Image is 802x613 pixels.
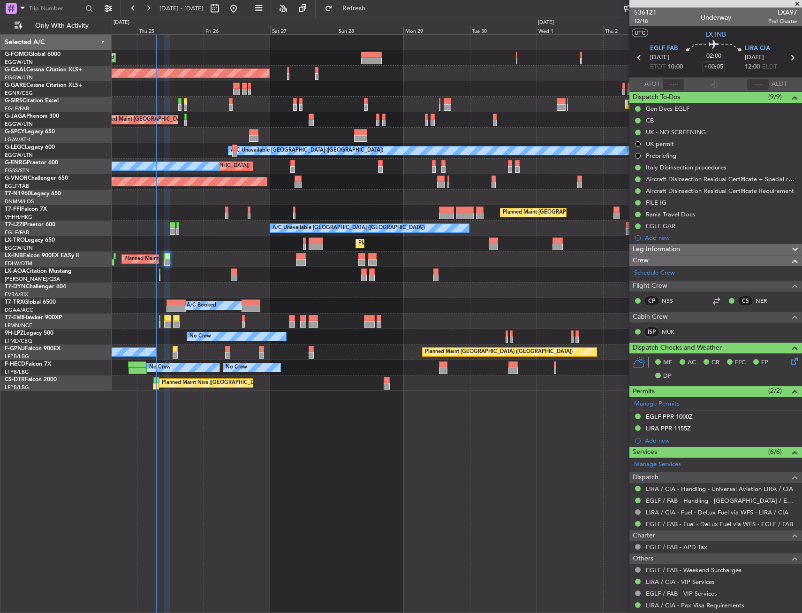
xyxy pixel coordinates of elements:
a: G-JAGAPhenom 300 [5,114,59,119]
span: F-HECD [5,361,25,367]
a: EGGW/LTN [5,121,33,128]
div: No Crew [189,329,211,344]
span: [DATE] [650,53,669,62]
a: LX-INBFalcon 900EX EASy II [5,253,79,259]
a: EGLF/FAB [5,183,29,190]
div: UK - NO SCREENING [646,128,706,136]
div: Add new [645,437,797,444]
div: Fri 26 [204,26,270,34]
span: T7-FFI [5,207,21,212]
div: [DATE] [113,19,129,27]
span: Flight Crew [633,281,667,291]
a: T7-FFIFalcon 7X [5,207,47,212]
button: UTC [632,29,648,37]
a: T7-DYNChallenger 604 [5,284,66,290]
a: G-LEGCLegacy 600 [5,145,55,150]
div: A/C Unavailable [GEOGRAPHIC_DATA] ([GEOGRAPHIC_DATA]) [272,221,425,235]
a: G-ENRGPraetor 600 [5,160,58,166]
span: G-SPCY [5,129,25,135]
div: [DATE] [538,19,554,27]
a: G-SIRSCitation Excel [5,98,59,104]
span: Dispatch [633,472,658,483]
div: CP [644,296,659,306]
span: Only With Activity [24,23,99,29]
a: LFPB/LBG [5,384,29,391]
a: LX-AOACitation Mustang [5,268,72,274]
a: VHHH/HKG [5,214,32,221]
span: FFC [735,358,746,368]
span: ETOT [650,62,666,72]
a: EGLF / FAB - Handling - [GEOGRAPHIC_DATA] / EGLF / FAB [646,497,797,505]
span: G-ENRG [5,160,27,166]
button: Only With Activity [10,18,102,33]
a: Manage Services [634,460,681,469]
span: Refresh [334,5,374,12]
span: 9H-LPZ [5,330,23,336]
a: LIRA / CIA - VIP Services [646,578,715,586]
span: LX-TRO [5,238,25,243]
button: Refresh [320,1,377,16]
a: G-GAALCessna Citation XLS+ [5,67,82,73]
a: LIRA / CIA - Fuel - DeLux Fuel via WFS - LIRA / CIA [646,508,788,516]
div: EGLF PPR 1000Z [646,413,693,421]
div: Planned Maint [GEOGRAPHIC_DATA] ([GEOGRAPHIC_DATA]) [124,252,272,266]
a: NSS [662,297,683,305]
a: EGLF / FAB - VIP Services [646,590,717,598]
a: G-GARECessna Citation XLS+ [5,83,82,88]
a: Manage Permits [634,399,680,409]
span: (2/2) [768,386,782,396]
div: Aircraft Disinsection Residual Certificate Requirement [646,187,794,195]
span: LX-INB [5,253,23,259]
span: 12/18 [634,17,657,25]
span: T7-TRX [5,299,24,305]
span: (9/9) [768,92,782,102]
a: EGGW/LTN [5,245,33,252]
a: NER [756,297,777,305]
span: [DATE] - [DATE] [159,4,204,13]
div: Thu 25 [137,26,204,34]
span: G-GAAL [5,67,26,73]
span: G-VNOR [5,176,28,181]
a: LFMN/NCE [5,322,32,329]
span: 02:00 [706,52,721,61]
a: EVRA/RIX [5,291,28,298]
span: AC [688,358,696,368]
div: Sat 27 [270,26,337,34]
a: EGLF / FAB - Weekend Surcharges [646,566,741,574]
div: Prebriefing [646,152,676,160]
a: EGGW/LTN [5,152,33,159]
a: EGLF / FAB - Fuel - DeLux Fuel via WFS - EGLF / FAB [646,520,793,528]
div: Mon 29 [403,26,470,34]
span: T7-EMI [5,315,23,321]
div: Italy Disinsection procedures [646,163,726,171]
a: T7-LZZIPraetor 600 [5,222,55,228]
div: CB [646,116,654,124]
div: Aircraft Disinsection Residual Certificate + Special request [646,175,797,183]
a: [PERSON_NAME]/QSA [5,276,60,283]
span: G-GARE [5,83,26,88]
span: 536121 [634,8,657,17]
span: (6/6) [768,447,782,457]
span: G-FOMO [5,52,29,57]
a: DNMM/LOS [5,198,34,205]
a: G-FOMOGlobal 6000 [5,52,61,57]
a: LX-TROLegacy 650 [5,238,55,243]
a: F-HECDFalcon 7X [5,361,51,367]
div: LIRA PPR 1155Z [646,424,691,432]
a: F-GPNJFalcon 900EX [5,346,61,352]
span: LXA97 [768,8,797,17]
span: 10:00 [668,62,683,72]
span: Dispatch Checks and Weather [633,343,722,353]
span: 12:00 [745,62,760,72]
input: --:-- [662,79,685,90]
div: FILE IG [646,199,666,207]
span: Pref Charter [768,17,797,25]
a: LIRA / CIA - Handling - Universal Aviation LIRA / CIA [646,485,793,493]
a: EGLF/FAB [5,229,29,236]
div: Planned Maint [GEOGRAPHIC_DATA] ([GEOGRAPHIC_DATA]) [358,237,506,251]
div: CS [738,296,753,306]
div: A/C Unavailable [GEOGRAPHIC_DATA] ([GEOGRAPHIC_DATA]) [231,144,383,158]
a: T7-N1960Legacy 650 [5,191,61,197]
span: ELDT [762,62,777,72]
div: Sun 28 [337,26,403,34]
